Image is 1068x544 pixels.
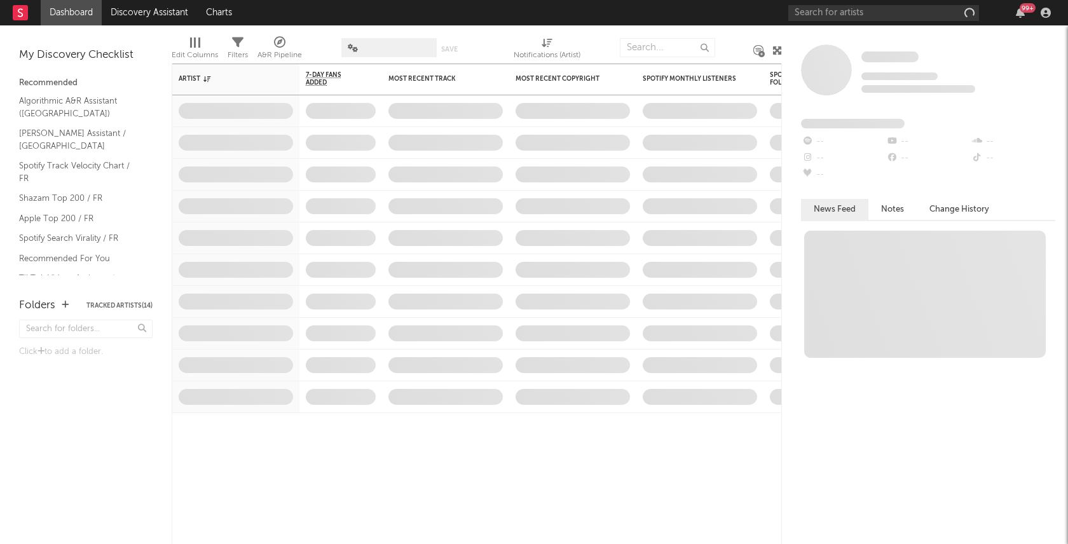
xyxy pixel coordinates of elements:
[971,150,1055,167] div: --
[19,231,140,245] a: Spotify Search Virality / FR
[1016,8,1025,18] button: 99+
[19,344,153,360] div: Click to add a folder.
[1020,3,1036,13] div: 99 +
[441,46,458,53] button: Save
[801,119,905,128] span: Fans Added by Platform
[19,212,140,226] a: Apple Top 200 / FR
[257,32,302,69] div: A&R Pipeline
[19,271,140,297] a: TikTok Videos Assistant / [GEOGRAPHIC_DATA]
[917,199,1002,220] button: Change History
[886,133,970,150] div: --
[514,48,580,63] div: Notifications (Artist)
[770,71,814,86] div: Spotify Followers
[19,298,55,313] div: Folders
[861,51,919,64] a: Some Artist
[886,150,970,167] div: --
[228,32,248,69] div: Filters
[516,75,611,83] div: Most Recent Copyright
[801,167,886,183] div: --
[306,71,357,86] span: 7-Day Fans Added
[861,51,919,62] span: Some Artist
[172,48,218,63] div: Edit Columns
[643,75,738,83] div: Spotify Monthly Listeners
[19,320,153,338] input: Search for folders...
[19,48,153,63] div: My Discovery Checklist
[868,199,917,220] button: Notes
[19,76,153,91] div: Recommended
[801,199,868,220] button: News Feed
[514,32,580,69] div: Notifications (Artist)
[861,85,975,93] span: 0 fans last week
[801,150,886,167] div: --
[179,75,274,83] div: Artist
[19,94,140,120] a: Algorithmic A&R Assistant ([GEOGRAPHIC_DATA])
[861,72,938,80] span: Tracking Since: [DATE]
[620,38,715,57] input: Search...
[228,48,248,63] div: Filters
[801,133,886,150] div: --
[971,133,1055,150] div: --
[19,252,140,266] a: Recommended For You
[86,303,153,309] button: Tracked Artists(14)
[19,191,140,205] a: Shazam Top 200 / FR
[19,159,140,185] a: Spotify Track Velocity Chart / FR
[788,5,979,21] input: Search for artists
[388,75,484,83] div: Most Recent Track
[257,48,302,63] div: A&R Pipeline
[19,126,140,153] a: [PERSON_NAME] Assistant / [GEOGRAPHIC_DATA]
[172,32,218,69] div: Edit Columns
